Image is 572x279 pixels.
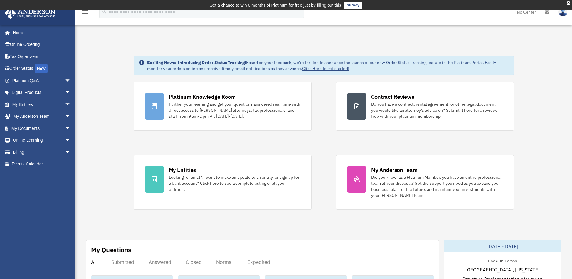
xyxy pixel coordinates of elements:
[444,240,561,252] div: [DATE]-[DATE]
[81,8,89,16] i: menu
[4,111,80,123] a: My Anderson Teamarrow_drop_down
[65,122,77,135] span: arrow_drop_down
[169,93,236,101] div: Platinum Knowledge Room
[216,259,233,265] div: Normal
[3,7,57,19] img: Anderson Advisors Platinum Portal
[169,174,301,192] div: Looking for an EIN, want to make an update to an entity, or sign up for a bank account? Click her...
[65,75,77,87] span: arrow_drop_down
[4,134,80,146] a: Online Learningarrow_drop_down
[111,259,134,265] div: Submitted
[186,259,202,265] div: Closed
[169,166,196,174] div: My Entities
[466,266,539,273] span: [GEOGRAPHIC_DATA], [US_STATE]
[91,259,97,265] div: All
[302,66,349,71] a: Click Here to get started!
[371,166,418,174] div: My Anderson Team
[4,87,80,99] a: Digital Productsarrow_drop_down
[4,50,80,63] a: Tax Organizers
[4,63,80,75] a: Order StatusNEW
[4,39,80,51] a: Online Ordering
[81,11,89,16] a: menu
[134,155,312,210] a: My Entities Looking for an EIN, want to make an update to an entity, or sign up for a bank accoun...
[149,259,171,265] div: Answered
[4,27,77,39] a: Home
[336,155,514,210] a: My Anderson Team Did you know, as a Platinum Member, you have an entire professional team at your...
[65,98,77,111] span: arrow_drop_down
[4,98,80,111] a: My Entitiesarrow_drop_down
[247,259,270,265] div: Expedited
[558,8,567,16] img: User Pic
[65,87,77,99] span: arrow_drop_down
[65,134,77,147] span: arrow_drop_down
[35,64,48,73] div: NEW
[169,101,301,119] div: Further your learning and get your questions answered real-time with direct access to [PERSON_NAM...
[344,2,362,9] a: survey
[91,245,131,254] div: My Questions
[65,111,77,123] span: arrow_drop_down
[4,75,80,87] a: Platinum Q&Aarrow_drop_down
[371,93,414,101] div: Contract Reviews
[134,82,312,131] a: Platinum Knowledge Room Further your learning and get your questions answered real-time with dire...
[65,146,77,159] span: arrow_drop_down
[101,8,107,15] i: search
[4,158,80,170] a: Events Calendar
[336,82,514,131] a: Contract Reviews Do you have a contract, rental agreement, or other legal document you would like...
[4,146,80,158] a: Billingarrow_drop_down
[371,101,503,119] div: Do you have a contract, rental agreement, or other legal document you would like an attorney's ad...
[147,59,509,72] div: Based on your feedback, we're thrilled to announce the launch of our new Order Status Tracking fe...
[567,1,570,5] div: close
[210,2,341,9] div: Get a chance to win 6 months of Platinum for free just by filling out this
[371,174,503,198] div: Did you know, as a Platinum Member, you have an entire professional team at your disposal? Get th...
[483,257,522,264] div: Live & In-Person
[147,60,246,65] strong: Exciting News: Introducing Order Status Tracking!
[4,122,80,134] a: My Documentsarrow_drop_down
